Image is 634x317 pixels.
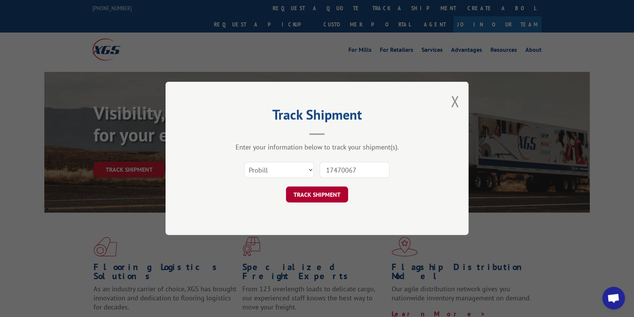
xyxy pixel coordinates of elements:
button: TRACK SHIPMENT [286,187,348,203]
h2: Track Shipment [203,109,431,124]
div: Enter your information below to track your shipment(s). [203,143,431,152]
button: Close modal [451,91,459,111]
input: Number(s) [320,162,389,178]
div: Open chat [602,287,625,309]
